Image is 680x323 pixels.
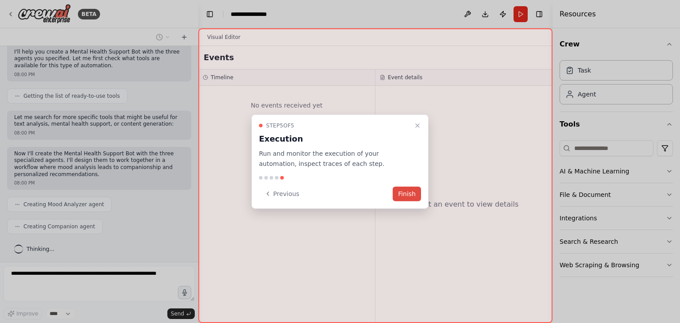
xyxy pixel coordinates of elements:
[204,8,216,20] button: Hide left sidebar
[259,186,305,201] button: Previous
[259,149,410,169] p: Run and monitor the execution of your automation, inspect traces of each step.
[393,186,421,201] button: Finish
[259,133,410,145] h3: Execution
[266,122,294,129] span: Step 5 of 5
[412,120,423,131] button: Close walkthrough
